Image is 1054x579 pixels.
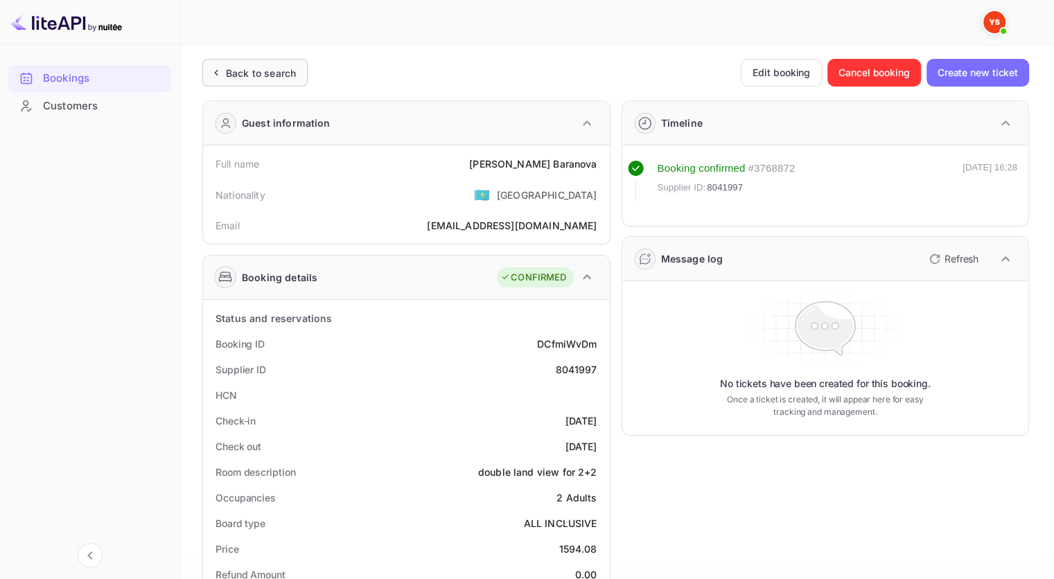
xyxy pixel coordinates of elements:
[242,116,331,130] div: Guest information
[500,271,566,285] div: CONFIRMED
[8,93,171,120] div: Customers
[537,337,597,351] div: DCfmiWvDm
[11,11,122,33] img: LiteAPI logo
[565,413,597,428] div: [DATE]
[926,59,1029,87] button: Create new ticket
[216,439,261,454] div: Check out
[921,248,984,270] button: Refresh
[556,490,597,505] div: 2 Adults
[474,182,490,207] span: United States
[559,542,597,556] div: 1594.08
[658,181,706,195] span: Supplier ID:
[216,413,256,428] div: Check-in
[216,516,265,531] div: Board type
[945,251,978,266] p: Refresh
[963,161,1017,201] div: [DATE] 16:28
[555,362,597,377] div: 8041997
[216,490,276,505] div: Occupancies
[741,59,822,87] button: Edit booking
[43,98,164,114] div: Customers
[216,465,295,479] div: Room description
[8,93,171,118] a: Customers
[661,251,723,266] div: Message log
[565,439,597,454] div: [DATE]
[524,516,597,531] div: ALL INCLUSIVE
[707,181,743,195] span: 8041997
[216,542,239,556] div: Price
[661,116,703,130] div: Timeline
[216,311,332,326] div: Status and reservations
[216,362,266,377] div: Supplier ID
[242,270,317,285] div: Booking details
[717,393,934,418] p: Once a ticket is created, it will appear here for easy tracking and management.
[827,59,921,87] button: Cancel booking
[8,65,171,91] a: Bookings
[478,465,597,479] div: double land view for 2+2
[216,388,237,402] div: HCN
[216,337,265,351] div: Booking ID
[658,161,746,177] div: Booking confirmed
[216,218,240,233] div: Email
[983,11,1005,33] img: Yandex Support
[8,65,171,92] div: Bookings
[78,543,103,568] button: Collapse navigation
[216,188,265,202] div: Nationality
[748,161,795,177] div: # 3768872
[720,377,931,391] p: No tickets have been created for this booking.
[427,218,597,233] div: [EMAIL_ADDRESS][DOMAIN_NAME]
[216,157,259,171] div: Full name
[226,66,296,80] div: Back to search
[469,157,597,171] div: [PERSON_NAME] Baranova
[43,71,164,87] div: Bookings
[497,188,597,202] div: [GEOGRAPHIC_DATA]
